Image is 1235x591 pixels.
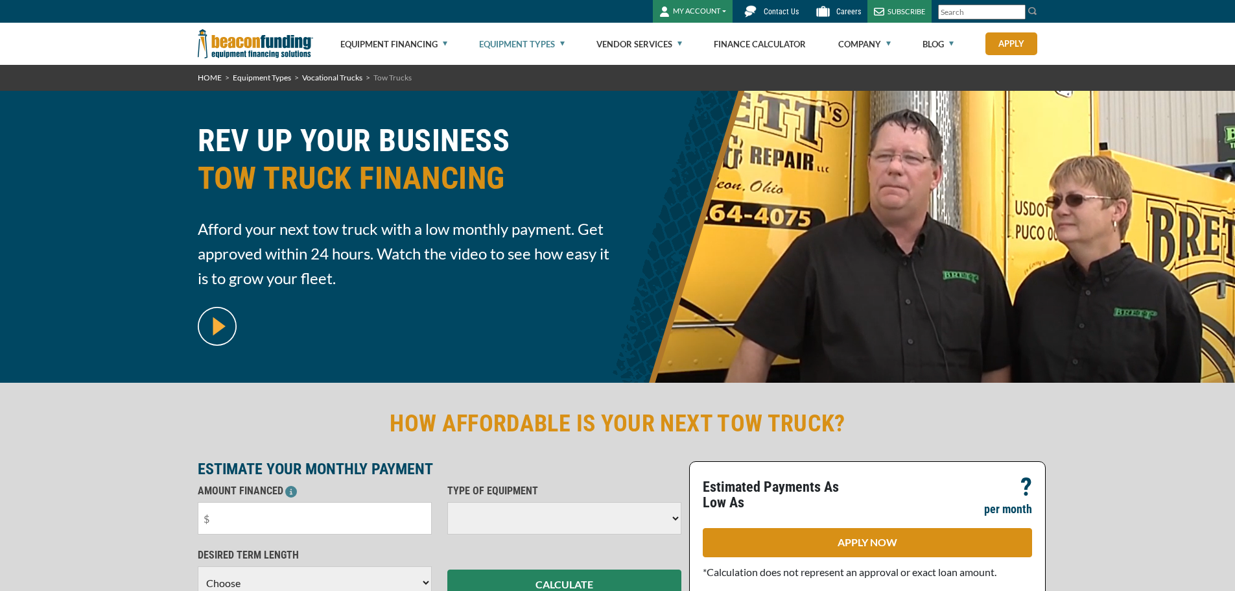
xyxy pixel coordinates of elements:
p: ESTIMATE YOUR MONTHLY PAYMENT [198,461,681,477]
a: Clear search text [1012,7,1022,18]
p: AMOUNT FINANCED [198,483,432,499]
p: per month [984,501,1032,517]
span: *Calculation does not represent an approval or exact loan amount. [703,566,996,578]
p: Estimated Payments As Low As [703,479,860,511]
a: Equipment Financing [340,23,447,65]
a: Vendor Services [596,23,682,65]
a: Equipment Types [233,73,291,82]
a: Apply [985,32,1037,55]
img: video modal pop-up play button [198,307,237,346]
a: HOME [198,73,222,82]
p: DESIRED TERM LENGTH [198,548,432,563]
input: Search [938,5,1026,19]
a: Equipment Types [479,23,565,65]
img: Search [1028,6,1038,16]
span: TOW TRUCK FINANCING [198,160,610,197]
p: ? [1020,479,1032,495]
h2: HOW AFFORDABLE IS YOUR NEXT TOW TRUCK? [198,409,1038,439]
a: Blog [923,23,954,65]
h1: REV UP YOUR BUSINESS [198,122,610,207]
input: $ [198,502,432,535]
p: TYPE OF EQUIPMENT [447,483,681,499]
span: Afford your next tow truck with a low monthly payment. Get approved within 24 hours. Watch the vi... [198,217,610,291]
a: Vocational Trucks [302,73,362,82]
span: Contact Us [764,7,799,16]
span: Tow Trucks [373,73,412,82]
span: Careers [836,7,861,16]
a: APPLY NOW [703,528,1032,557]
img: Beacon Funding Corporation logo [198,23,313,65]
a: Finance Calculator [714,23,806,65]
a: Company [838,23,891,65]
